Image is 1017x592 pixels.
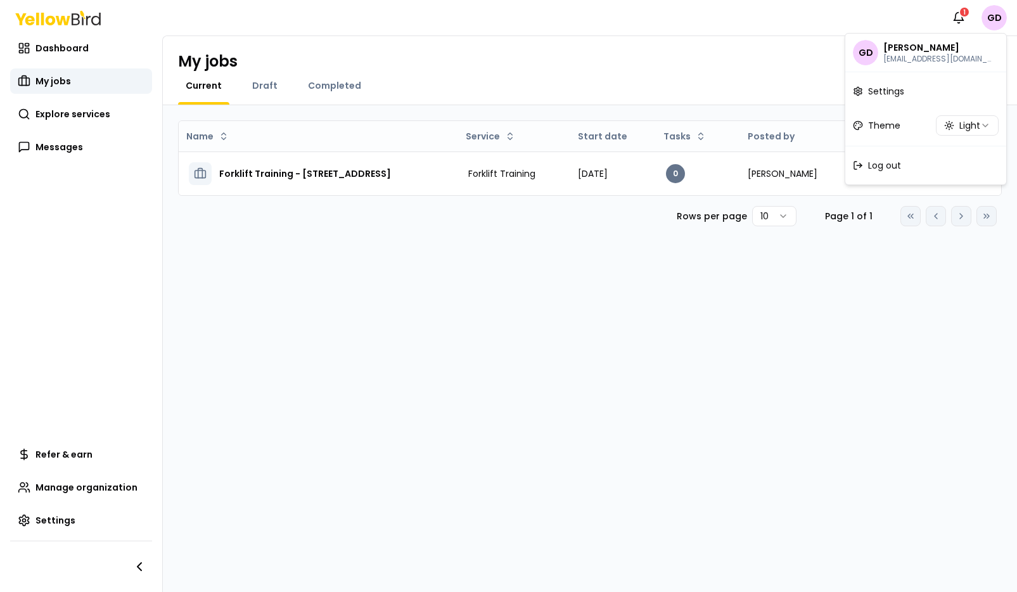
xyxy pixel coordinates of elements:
p: Graeme Doyle [883,41,995,54]
span: Theme [868,119,900,132]
span: Log out [868,159,901,172]
p: gramin11@yahoo.com [883,54,995,64]
span: GD [853,40,878,65]
span: Settings [868,85,904,98]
